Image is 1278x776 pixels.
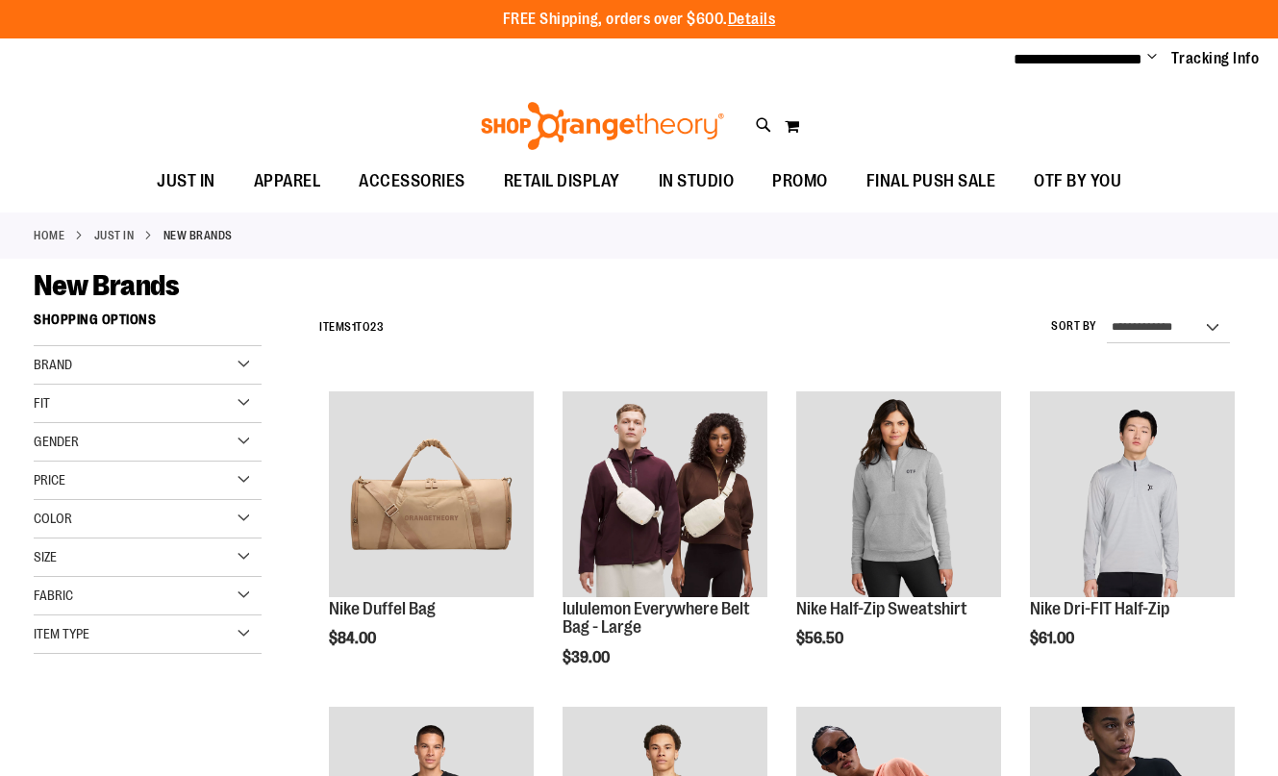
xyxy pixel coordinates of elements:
[34,395,50,411] span: Fit
[796,599,967,618] a: Nike Half-Zip Sweatshirt
[503,9,776,31] p: FREE Shipping, orders over $600.
[563,649,613,666] span: $39.00
[329,630,379,647] span: $84.00
[1030,391,1235,599] a: Nike Dri-FIT Half-Zip
[1034,160,1121,203] span: OTF BY YOU
[1030,599,1169,618] a: Nike Dri-FIT Half-Zip
[34,549,57,564] span: Size
[359,160,465,203] span: ACCESSORIES
[34,472,65,488] span: Price
[34,626,89,641] span: Item Type
[1020,382,1244,696] div: product
[787,382,1011,696] div: product
[1030,630,1077,647] span: $61.00
[329,391,534,596] img: Nike Duffel Bag
[34,227,64,244] a: Home
[563,391,767,599] a: lululemon Everywhere Belt Bag - Large
[319,313,384,342] h2: Items to
[553,382,777,715] div: product
[34,269,179,302] span: New Brands
[1171,48,1260,69] a: Tracking Info
[478,102,727,150] img: Shop Orangetheory
[1147,49,1157,68] button: Account menu
[329,599,436,618] a: Nike Duffel Bag
[1030,391,1235,596] img: Nike Dri-FIT Half-Zip
[659,160,735,203] span: IN STUDIO
[319,382,543,696] div: product
[34,357,72,372] span: Brand
[34,303,262,346] strong: Shopping Options
[34,511,72,526] span: Color
[796,391,1001,596] img: Nike Half-Zip Sweatshirt
[163,227,233,244] strong: New Brands
[866,160,996,203] span: FINAL PUSH SALE
[796,391,1001,599] a: Nike Half-Zip Sweatshirt
[370,320,384,334] span: 23
[1051,318,1097,335] label: Sort By
[254,160,321,203] span: APPAREL
[796,630,846,647] span: $56.50
[94,227,135,244] a: JUST IN
[157,160,215,203] span: JUST IN
[352,320,357,334] span: 1
[504,160,620,203] span: RETAIL DISPLAY
[34,434,79,449] span: Gender
[563,391,767,596] img: lululemon Everywhere Belt Bag - Large
[772,160,828,203] span: PROMO
[34,588,73,603] span: Fabric
[728,11,776,28] a: Details
[563,599,750,638] a: lululemon Everywhere Belt Bag - Large
[329,391,534,599] a: Nike Duffel Bag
